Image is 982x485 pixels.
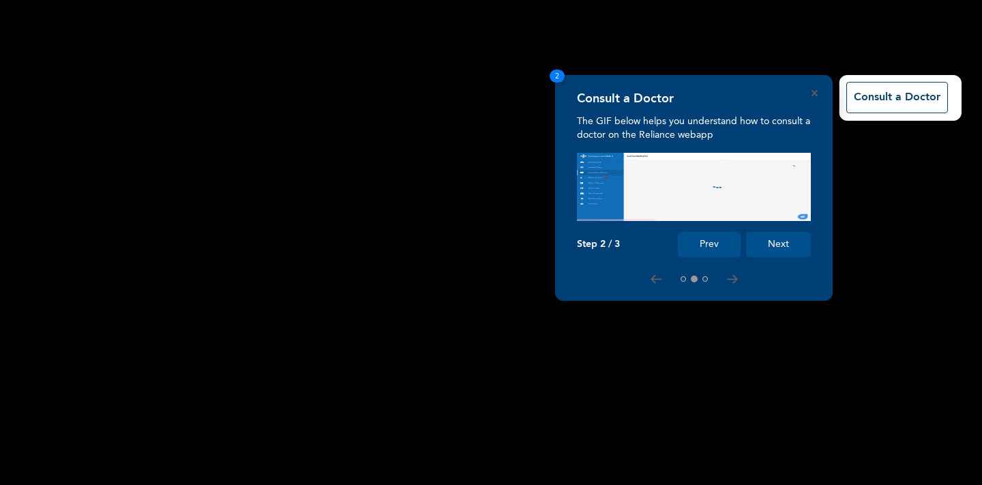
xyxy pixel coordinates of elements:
[577,91,674,106] h4: Consult a Doctor
[577,153,811,221] img: consult_tour.f0374f2500000a21e88d.gif
[550,70,565,83] span: 2
[678,232,741,257] button: Prev
[812,90,818,96] button: Close
[846,82,948,113] button: Consult a Doctor
[746,232,811,257] button: Next
[577,239,620,250] p: Step 2 / 3
[577,115,811,142] p: The GIF below helps you understand how to consult a doctor on the Reliance webapp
